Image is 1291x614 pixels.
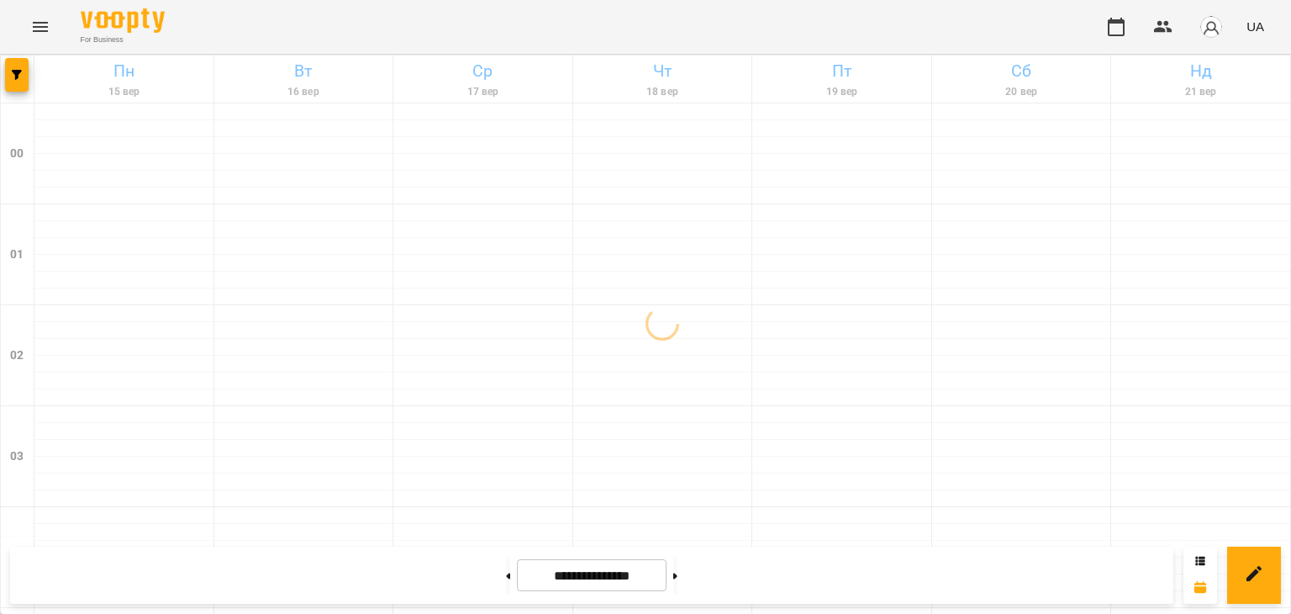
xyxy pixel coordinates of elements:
[1114,58,1288,84] h6: Нд
[20,7,61,47] button: Menu
[217,84,391,100] h6: 16 вер
[755,84,929,100] h6: 19 вер
[81,34,165,45] span: For Business
[755,58,929,84] h6: Пт
[396,84,570,100] h6: 17 вер
[935,58,1109,84] h6: Сб
[396,58,570,84] h6: Ср
[1246,18,1264,35] span: UA
[10,447,24,466] h6: 03
[935,84,1109,100] h6: 20 вер
[1199,15,1223,39] img: avatar_s.png
[576,58,750,84] h6: Чт
[1240,11,1271,42] button: UA
[37,84,211,100] h6: 15 вер
[576,84,750,100] h6: 18 вер
[37,58,211,84] h6: Пн
[10,246,24,264] h6: 01
[1114,84,1288,100] h6: 21 вер
[10,145,24,163] h6: 00
[10,347,24,365] h6: 02
[81,8,165,33] img: Voopty Logo
[217,58,391,84] h6: Вт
